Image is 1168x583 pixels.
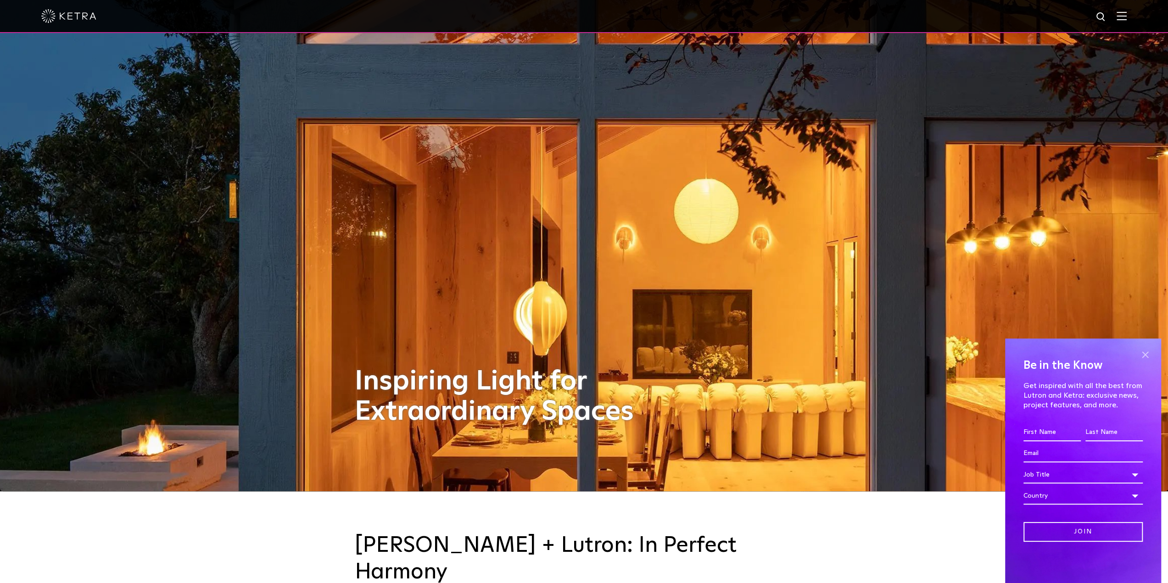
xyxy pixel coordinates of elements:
div: Country [1023,487,1143,505]
img: ketra-logo-2019-white [41,9,96,23]
h1: Inspiring Light for Extraordinary Spaces [355,366,653,427]
p: Get inspired with all the best from Lutron and Ketra: exclusive news, project features, and more. [1023,381,1143,410]
input: Join [1023,522,1143,542]
input: Email [1023,445,1143,462]
img: Hamburger%20Nav.svg [1117,11,1127,20]
input: First Name [1023,424,1081,441]
img: search icon [1095,11,1107,23]
div: Job Title [1023,466,1143,483]
input: Last Name [1085,424,1143,441]
h4: Be in the Know [1023,357,1143,374]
